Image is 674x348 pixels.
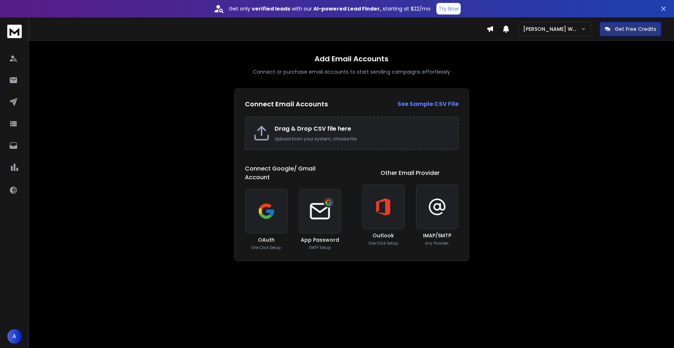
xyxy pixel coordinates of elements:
[369,241,398,246] p: One Click Setup
[251,245,281,250] p: One Click Setup
[436,3,461,15] button: Try Now
[523,25,581,33] p: [PERSON_NAME] Workspace
[600,22,661,36] button: Get Free Credits
[423,232,451,239] h3: IMAP/SMTP
[229,5,431,12] p: Get only with our starting at $22/mo
[398,100,459,109] a: See Sample CSV File
[275,124,451,133] h2: Drag & Drop CSV file here
[252,5,290,12] strong: verified leads
[313,5,381,12] strong: AI-powered Lead Finder,
[7,25,22,38] img: logo
[301,236,339,243] h3: App Password
[615,25,656,33] p: Get Free Credits
[7,329,22,344] button: A
[245,99,328,109] h2: Connect Email Accounts
[373,232,394,239] h3: Outlook
[253,68,450,75] p: Connect or purchase email accounts to start sending campaigns effortlessly
[309,245,331,250] p: SMTP Setup
[381,169,440,177] h1: Other Email Provider
[425,241,449,246] p: Any Provider
[275,136,451,142] p: Upload from your system, choose file
[315,54,389,64] h1: Add Email Accounts
[439,5,459,12] p: Try Now
[258,236,275,243] h3: OAuth
[245,164,341,182] h1: Connect Google/ Gmail Account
